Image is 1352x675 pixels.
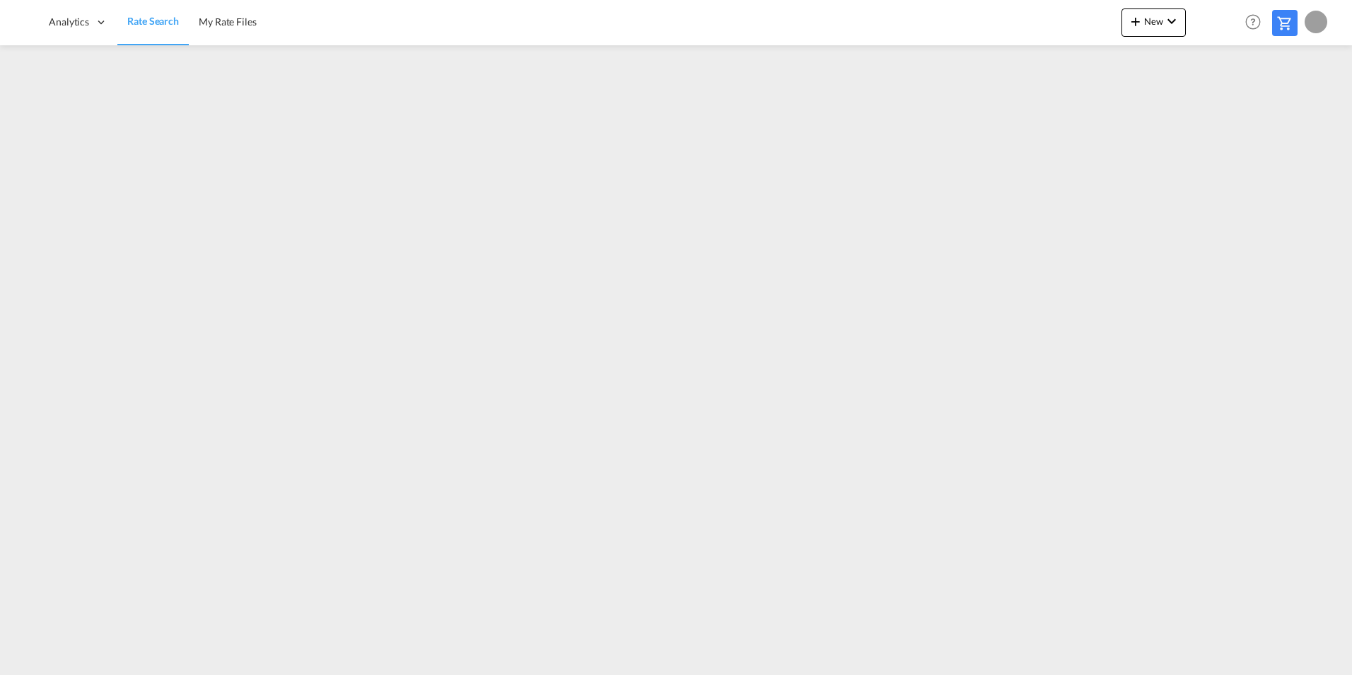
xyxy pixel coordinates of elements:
button: icon-plus 400-fgNewicon-chevron-down [1121,8,1186,37]
span: Analytics [49,15,89,29]
md-icon: icon-plus 400-fg [1127,13,1144,30]
span: New [1127,16,1180,27]
md-icon: icon-chevron-down [1163,13,1180,30]
div: Help [1241,10,1272,35]
span: My Rate Files [199,16,257,28]
span: Rate Search [127,15,179,27]
span: Help [1241,10,1265,34]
